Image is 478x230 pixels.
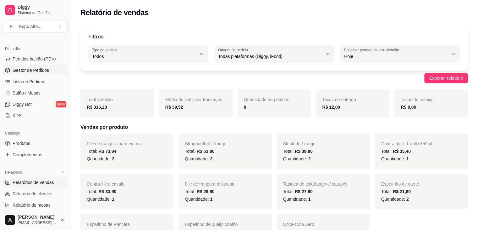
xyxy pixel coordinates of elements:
span: Total: [381,189,411,194]
span: Produtos [13,140,30,147]
a: DiggySistema de Gestão [3,3,68,18]
span: Espetinho de carne [381,181,419,187]
span: R$ 21,80 [393,189,411,194]
span: 1 [406,156,409,161]
div: Catálogo [3,128,68,138]
span: Sistema de Gestão [18,10,65,15]
span: Gestor de Pedidos [13,67,49,73]
span: Total: [185,189,214,194]
span: Complementos [13,152,42,158]
span: R$ 29,90 [197,189,215,194]
span: 1 [308,197,311,202]
span: R$ 35,40 [393,149,411,154]
span: Relatórios de vendas [13,179,54,186]
button: Exportar relatório [424,73,468,83]
span: Taxas de serviço [401,97,433,102]
span: Quantidade: [381,156,409,161]
a: Diggy Botnovo [3,99,68,109]
a: Produtos [3,138,68,148]
a: Relatório de mesas [3,200,68,210]
span: Exportar relatório [429,75,463,82]
span: Quantidade: [87,197,114,202]
a: Lista de Pedidos [3,77,68,87]
span: 1 [112,197,114,202]
div: Fogo Alto ... [19,23,41,30]
span: Relatório de mesas [13,202,51,208]
a: Salão / Mesas [3,88,68,98]
span: Hoje [344,53,449,60]
a: KDS [3,111,68,121]
span: Quantidade: [185,197,212,202]
span: Contra filé + 1 dolly 350ml [381,141,432,146]
p: Filtros [88,33,104,41]
span: Diggy Bot [13,101,32,107]
span: Média de valor por transação [165,97,222,102]
span: Quantidade: [283,156,311,161]
span: Total: [283,149,313,154]
span: Total: [87,149,116,154]
span: 2 [308,156,311,161]
span: Total: [381,149,411,154]
span: Quantidade de pedidos [244,97,289,102]
button: Select a team [3,20,68,33]
strong: R$ 12,00 [322,105,340,110]
span: Coca-Cola Zero [283,222,314,227]
span: R$ 73,84 [98,149,116,154]
a: Relatórios de vendas [3,177,68,187]
label: Tipo do pedido [92,47,119,53]
span: Relatório de clientes [13,191,52,197]
span: [PERSON_NAME] [18,215,58,220]
span: Relatórios [5,170,22,175]
span: Strogonoff de Frango [185,141,226,146]
span: Lista de Pedidos [13,78,45,85]
a: Complementos [3,150,68,160]
span: File de frango a milanesa [185,181,234,187]
span: Todos [92,53,197,60]
span: Quantidade: [381,197,409,202]
h2: Relatório de vendas [80,8,149,18]
span: Tapioca de calafrango c/ catupiry [283,181,348,187]
span: Total vendido [87,97,113,102]
h5: Vendas por produto [80,124,468,131]
span: Total: [185,149,214,154]
button: Tipo do pedidoTodos [88,45,208,63]
span: 1 [210,197,212,202]
button: Origem do pedidoTodas plataformas (Diggy, iFood) [214,45,334,63]
span: Diggy [18,5,65,10]
strong: R$ 39,52 [165,105,183,110]
span: [EMAIL_ADDRESS][DOMAIN_NAME] [18,220,58,225]
span: Quantidade: [87,156,114,161]
label: Escolher período de visualização [344,47,401,53]
button: Pedidos balcão (PDV) [3,54,68,64]
label: Origem do pedido [218,47,250,53]
span: R$ 27,90 [295,189,313,194]
button: Escolher período de visualizaçãoHoje [340,45,460,63]
button: [PERSON_NAME][EMAIL_ADDRESS][DOMAIN_NAME] [3,212,68,227]
strong: R$ 0,00 [401,105,416,110]
strong: R$ 316,23 [87,105,107,110]
span: Pedidos balcão (PDV) [13,56,56,62]
span: Espetinho de Panceta [87,222,130,227]
span: Quantidade: [283,197,311,202]
strong: 8 [244,105,246,110]
a: Gestor de Pedidos [3,65,68,75]
span: Total: [283,189,313,194]
span: 2 [406,197,409,202]
span: Steak de Frango [283,141,316,146]
span: Total: [87,189,116,194]
span: R$ 39,80 [295,149,313,154]
span: R$ 33,90 [98,189,116,194]
span: F [8,23,14,30]
span: Quantidade: [185,156,212,161]
span: Contra filé a cavalo [87,181,124,187]
span: Salão / Mesas [13,90,41,96]
span: R$ 53,80 [197,149,215,154]
span: 2 [210,156,212,161]
span: Espetinho de queijo coalho [185,222,238,227]
span: KDS [13,112,22,119]
span: Filé de frango a parmegiana [87,141,142,146]
a: Relatório de clientes [3,189,68,199]
span: 2 [112,156,114,161]
span: Taxas de entrega [322,97,356,102]
div: Dia a dia [3,44,68,54]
